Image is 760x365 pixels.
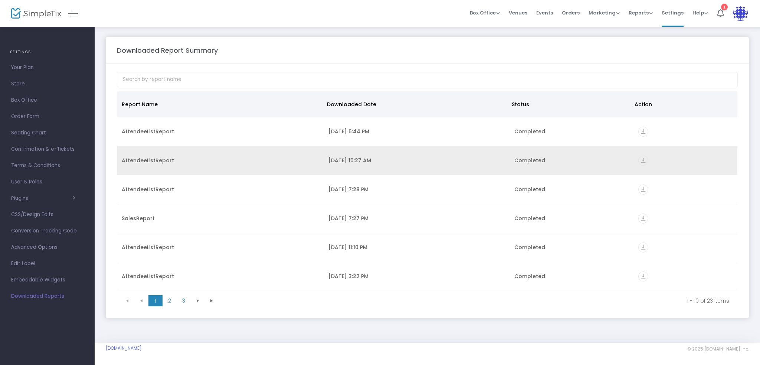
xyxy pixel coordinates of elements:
[328,186,505,193] div: 8/16/2025 7:28 PM
[122,215,320,222] div: SalesReport
[11,112,83,121] span: Order Form
[589,9,620,16] span: Marketing
[638,242,733,252] div: https://go.SimpleTix.com/16jyn
[122,128,320,135] div: AttendeeListReport
[638,216,648,223] a: vertical_align_bottom
[536,3,553,22] span: Events
[514,273,629,280] div: Completed
[11,259,83,268] span: Edit Label
[638,185,733,195] div: https://go.SimpleTix.com/i0asq
[638,214,733,224] div: https://go.SimpleTix.com/lhx13
[11,226,83,236] span: Conversion Tracking Code
[514,244,629,251] div: Completed
[638,158,648,165] a: vertical_align_bottom
[638,127,648,137] i: vertical_align_bottom
[638,274,648,281] a: vertical_align_bottom
[11,291,83,301] span: Downloaded Reports
[630,91,733,117] th: Action
[177,295,191,306] span: Page 3
[470,9,500,16] span: Box Office
[163,295,177,306] span: Page 2
[11,128,83,138] span: Seating Chart
[11,161,83,170] span: Terms & Conditions
[638,271,733,281] div: https://go.SimpleTix.com/gookh
[11,177,83,187] span: User & Roles
[106,345,142,351] a: [DOMAIN_NAME]
[11,144,83,154] span: Confirmation & e-Tickets
[205,295,219,306] span: Go to the last page
[224,297,729,304] kendo-pager-info: 1 - 10 of 23 items
[514,186,629,193] div: Completed
[10,45,85,59] h4: SETTINGS
[328,273,505,280] div: 8/1/2025 3:22 PM
[514,157,629,164] div: Completed
[638,129,648,136] a: vertical_align_bottom
[514,128,629,135] div: Completed
[11,275,83,285] span: Embeddable Widgets
[191,295,205,306] span: Go to the next page
[328,215,505,222] div: 8/16/2025 7:27 PM
[638,214,648,224] i: vertical_align_bottom
[662,3,684,22] span: Settings
[11,195,75,201] button: Plugins
[509,3,527,22] span: Venues
[122,273,320,280] div: AttendeeListReport
[122,157,320,164] div: AttendeeListReport
[117,91,322,117] th: Report Name
[322,91,507,117] th: Downloaded Date
[638,242,648,252] i: vertical_align_bottom
[638,187,648,194] a: vertical_align_bottom
[11,242,83,252] span: Advanced Options
[629,9,653,16] span: Reports
[11,79,83,89] span: Store
[507,91,630,117] th: Status
[148,295,163,306] span: Page 1
[692,9,708,16] span: Help
[638,127,733,137] div: https://go.SimpleTix.com/hls7e
[117,91,737,292] div: Data table
[514,215,629,222] div: Completed
[122,244,320,251] div: AttendeeListReport
[11,95,83,105] span: Box Office
[328,157,505,164] div: 8/23/2025 10:27 AM
[328,128,505,135] div: 8/24/2025 6:44 PM
[117,45,218,55] m-panel-title: Downloaded Report Summary
[11,63,83,72] span: Your Plan
[638,156,648,166] i: vertical_align_bottom
[721,4,728,10] div: 1
[562,3,580,22] span: Orders
[195,298,201,304] span: Go to the next page
[638,245,648,252] a: vertical_align_bottom
[638,156,733,166] div: https://go.SimpleTix.com/bewm0
[638,185,648,195] i: vertical_align_bottom
[328,244,505,251] div: 8/1/2025 11:10 PM
[11,210,83,219] span: CSS/Design Edits
[687,346,749,352] span: © 2025 [DOMAIN_NAME] Inc.
[117,72,738,87] input: Search by report name
[638,271,648,281] i: vertical_align_bottom
[209,298,215,304] span: Go to the last page
[122,186,320,193] div: AttendeeListReport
